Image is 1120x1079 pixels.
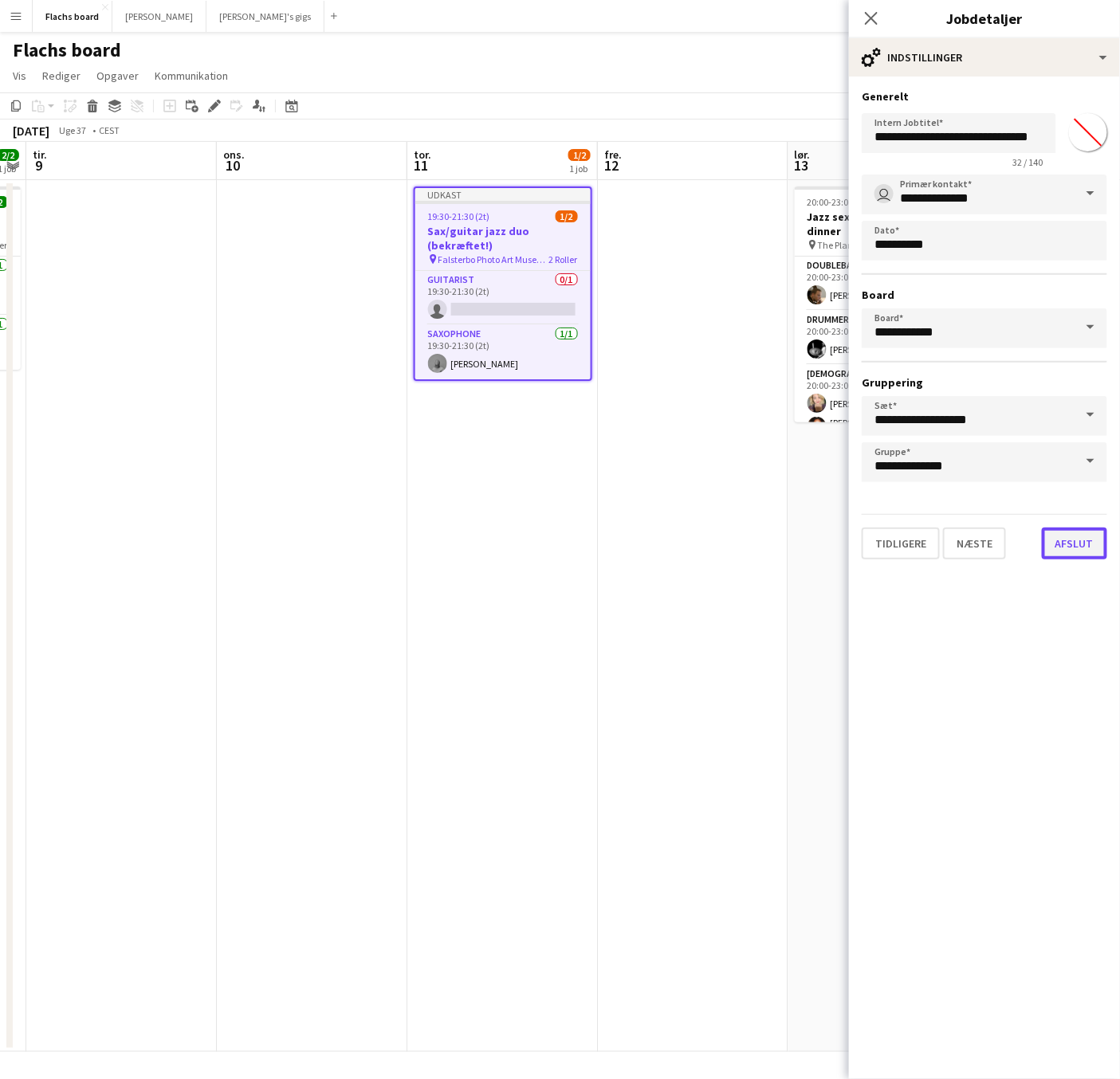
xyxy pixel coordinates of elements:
[415,325,591,379] app-card-role: Saxophone1/119:30-21:30 (2t)[PERSON_NAME]
[862,528,940,559] button: Tidligere
[148,65,234,86] a: Kommunikation
[206,1,324,32] button: [PERSON_NAME]'s gigs
[849,8,1120,29] h3: Jobdetaljer
[96,69,139,83] span: Opgaver
[792,156,811,175] span: 13
[53,124,92,136] span: Uge 37
[13,123,49,139] div: [DATE]
[415,224,591,253] h3: Sax/guitar jazz duo (bekræftet!)
[223,147,245,162] span: ons.
[795,365,973,447] app-card-role: [DEMOGRAPHIC_DATA] Singer2/220:00-23:00 (3t)[PERSON_NAME][PERSON_NAME] [PERSON_NAME]
[155,69,228,83] span: Kommunikation
[795,186,973,422] app-job-card: 20:00-23:00 (3t)6/6Jazz sextet at corporate dinner The Plant5 RollerDoublebass Player1/120:00-23:...
[808,196,870,208] span: 20:00-23:00 (3t)
[943,528,1006,559] button: Næste
[795,257,973,311] app-card-role: Doublebass Player1/120:00-23:00 (3t)[PERSON_NAME]
[415,188,591,201] div: Udkast
[1042,528,1107,559] button: Afslut
[438,253,549,265] span: Falsterbo Photo Art Museum
[411,156,431,175] span: 11
[42,69,81,83] span: Rediger
[862,288,1107,302] h3: Board
[818,239,857,251] span: The Plant
[568,149,591,161] span: 1/2
[414,186,592,381] app-job-card: Udkast19:30-21:30 (2t)1/2Sax/guitar jazz duo (bekræftet!) Falsterbo Photo Art Museum2 RollerGuita...
[90,65,145,86] a: Opgaver
[221,156,245,175] span: 10
[1000,156,1056,168] span: 32 / 140
[862,375,1107,390] h3: Gruppering
[33,1,112,32] button: Flachs board
[13,38,121,62] h1: Flachs board
[849,38,1120,77] div: Indstillinger
[415,271,591,325] app-card-role: Guitarist0/119:30-21:30 (2t)
[795,311,973,365] app-card-role: Drummer1/120:00-23:00 (3t)[PERSON_NAME]
[36,65,87,86] a: Rediger
[414,147,431,162] span: tor.
[30,156,47,175] span: 9
[862,89,1107,104] h3: Generelt
[33,147,47,162] span: tir.
[428,210,490,222] span: 19:30-21:30 (2t)
[795,147,811,162] span: lør.
[99,124,120,136] div: CEST
[13,69,26,83] span: Vis
[6,65,33,86] a: Vis
[112,1,206,32] button: [PERSON_NAME]
[549,253,578,265] span: 2 Roller
[569,163,590,175] div: 1 job
[604,147,622,162] span: fre.
[602,156,622,175] span: 12
[795,210,973,238] h3: Jazz sextet at corporate dinner
[556,210,578,222] span: 1/2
